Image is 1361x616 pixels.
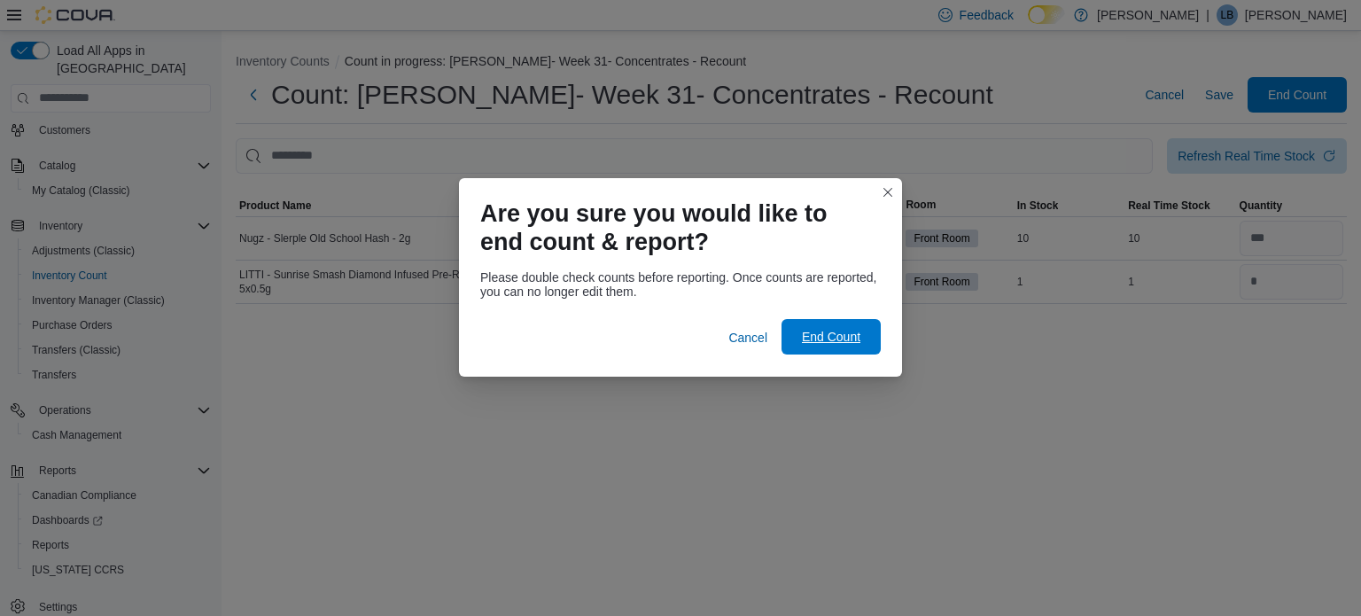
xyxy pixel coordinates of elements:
div: Please double check counts before reporting. Once counts are reported, you can no longer edit them. [480,270,881,299]
span: Cancel [728,329,767,347]
span: End Count [802,328,860,346]
h1: Are you sure you would like to end count & report? [480,199,867,256]
button: Closes this modal window [877,182,898,203]
button: End Count [782,319,881,355]
button: Cancel [721,320,774,355]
